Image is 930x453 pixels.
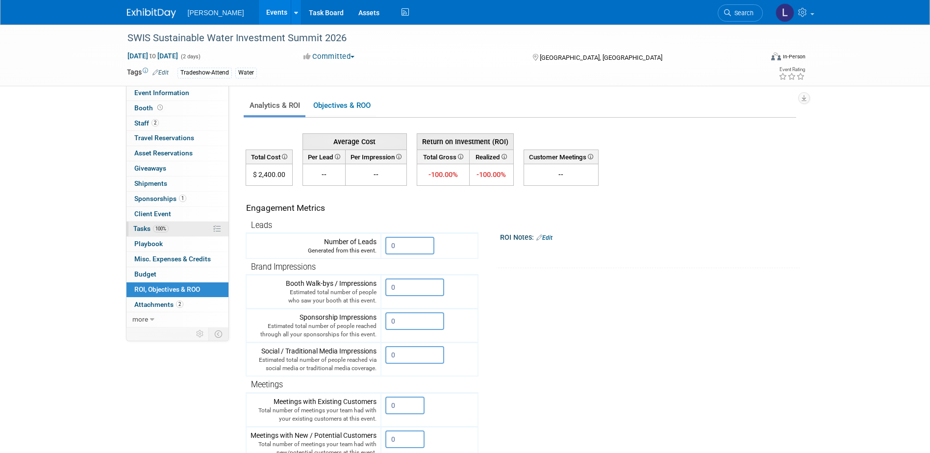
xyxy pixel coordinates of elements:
[134,270,156,278] span: Budget
[134,149,193,157] span: Asset Reservations
[208,327,228,340] td: Toggle Event Tabs
[345,150,406,164] th: Per Impression
[134,195,186,202] span: Sponsorships
[246,150,292,164] th: Total Cost
[126,207,228,222] a: Client Event
[126,237,228,252] a: Playbook
[126,222,228,236] a: Tasks100%
[251,356,377,373] div: Estimated total number of people reached via social media or traditional media coverage.
[134,89,189,97] span: Event Information
[151,119,159,126] span: 2
[776,3,794,22] img: Lindsey Wolanczyk
[124,29,748,47] div: SWIS Sustainable Water Investment Summit 2026
[133,225,169,232] span: Tasks
[177,68,232,78] div: Tradeshow-Attend
[731,9,754,17] span: Search
[192,327,209,340] td: Personalize Event Tab Strip
[470,150,513,164] th: Realized
[132,315,148,323] span: more
[705,51,806,66] div: Event Format
[176,301,183,308] span: 2
[718,4,763,22] a: Search
[500,230,801,243] div: ROI Notes:
[322,171,327,178] span: --
[188,9,244,17] span: [PERSON_NAME]
[302,150,345,164] th: Per Lead
[134,210,171,218] span: Client Event
[126,116,228,131] a: Staff2
[152,69,169,76] a: Edit
[302,133,406,150] th: Average Cost
[134,285,200,293] span: ROI, Objectives & ROO
[134,240,163,248] span: Playbook
[126,267,228,282] a: Budget
[477,170,506,179] span: -100.00%
[246,164,292,186] td: $ 2,400.00
[251,247,377,255] div: Generated from this event.
[782,53,805,60] div: In-Person
[127,67,169,78] td: Tags
[251,221,272,230] span: Leads
[126,312,228,327] a: more
[307,96,376,115] a: Objectives & ROO
[134,179,167,187] span: Shipments
[779,67,805,72] div: Event Rating
[126,298,228,312] a: Attachments2
[126,176,228,191] a: Shipments
[524,150,598,164] th: Customer Meetings
[134,255,211,263] span: Misc. Expenses & Credits
[126,131,228,146] a: Travel Reservations
[134,119,159,127] span: Staff
[134,134,194,142] span: Travel Reservations
[251,346,377,373] div: Social / Traditional Media Impressions
[134,164,166,172] span: Giveaways
[251,278,377,305] div: Booth Walk-bys / Impressions
[153,225,169,232] span: 100%
[126,192,228,206] a: Sponsorships1
[428,170,458,179] span: -100.00%
[251,262,316,272] span: Brand Impressions
[126,101,228,116] a: Booth
[374,171,378,178] span: --
[540,54,662,61] span: [GEOGRAPHIC_DATA], [GEOGRAPHIC_DATA]
[251,312,377,339] div: Sponsorship Impressions
[155,104,165,111] span: Booth not reserved yet
[528,170,594,179] div: --
[417,133,513,150] th: Return on Investment (ROI)
[179,195,186,202] span: 1
[134,104,165,112] span: Booth
[126,282,228,297] a: ROI, Objectives & ROO
[251,322,377,339] div: Estimated total number of people reached through all your sponsorships for this event.
[134,301,183,308] span: Attachments
[251,237,377,255] div: Number of Leads
[246,202,474,214] div: Engagement Metrics
[127,51,178,60] span: [DATE] [DATE]
[126,252,228,267] a: Misc. Expenses & Credits
[148,52,157,60] span: to
[126,86,228,101] a: Event Information
[126,161,228,176] a: Giveaways
[771,52,781,60] img: Format-Inperson.png
[244,96,305,115] a: Analytics & ROI
[251,288,377,305] div: Estimated total number of people who saw your booth at this event.
[251,380,283,389] span: Meetings
[235,68,257,78] div: Water
[417,150,470,164] th: Total Gross
[251,406,377,423] div: Total number of meetings your team had with your existing customers at this event.
[251,397,377,423] div: Meetings with Existing Customers
[127,8,176,18] img: ExhibitDay
[300,51,358,62] button: Committed
[180,53,201,60] span: (2 days)
[126,146,228,161] a: Asset Reservations
[536,234,553,241] a: Edit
